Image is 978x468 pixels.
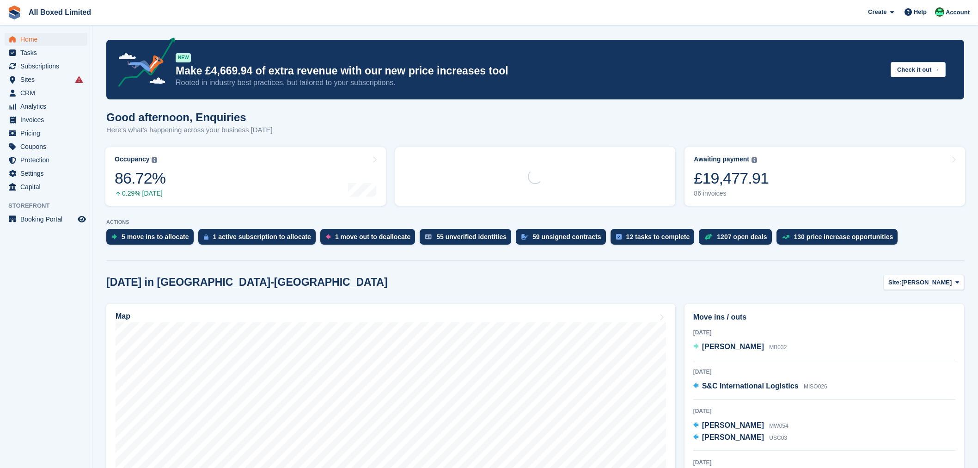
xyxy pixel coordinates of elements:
[106,219,964,225] p: ACTIONS
[115,169,165,188] div: 86.72%
[20,167,76,180] span: Settings
[694,155,749,163] div: Awaiting payment
[20,60,76,73] span: Subscriptions
[75,76,83,83] i: Smart entry sync failures have occurred
[685,147,965,206] a: Awaiting payment £19,477.91 86 invoices
[213,233,311,240] div: 1 active subscription to allocate
[702,421,764,429] span: [PERSON_NAME]
[20,140,76,153] span: Coupons
[699,229,776,249] a: 1207 open deals
[5,167,87,180] a: menu
[693,420,789,432] a: [PERSON_NAME] MW054
[693,312,955,323] h2: Move ins / outs
[20,86,76,99] span: CRM
[5,180,87,193] a: menu
[20,113,76,126] span: Invoices
[883,275,964,290] button: Site: [PERSON_NAME]
[5,213,87,226] a: menu
[335,233,410,240] div: 1 move out to deallocate
[25,5,95,20] a: All Boxed Limited
[20,33,76,46] span: Home
[935,7,944,17] img: Enquiries
[901,278,952,287] span: [PERSON_NAME]
[5,140,87,153] a: menu
[5,100,87,113] a: menu
[110,37,175,90] img: price-adjustments-announcement-icon-8257ccfd72463d97f412b2fc003d46551f7dbcb40ab6d574587a9cd5c0d94...
[176,64,883,78] p: Make £4,669.94 of extra revenue with our new price increases tool
[626,233,690,240] div: 12 tasks to complete
[611,229,699,249] a: 12 tasks to complete
[5,46,87,59] a: menu
[20,73,76,86] span: Sites
[122,233,189,240] div: 5 move ins to allocate
[914,7,927,17] span: Help
[5,127,87,140] a: menu
[616,234,622,240] img: task-75834270c22a3079a89374b754ae025e5fb1db73e45f91037f5363f120a921f8.svg
[782,235,789,239] img: price_increase_opportunities-93ffe204e8149a01c8c9dc8f82e8f89637d9d84a8eef4429ea346261dce0b2c0.svg
[204,234,208,240] img: active_subscription_to_allocate_icon-d502201f5373d7db506a760aba3b589e785aa758c864c3986d89f69b8ff3...
[5,154,87,166] a: menu
[420,229,516,249] a: 55 unverified identities
[704,234,712,240] img: deal-1b604bf984904fb50ccaf53a9ad4b4a5d6e5aea283cecdc64d6e3604feb123c2.svg
[516,229,611,249] a: 59 unsigned contracts
[20,154,76,166] span: Protection
[521,234,528,240] img: contract_signature_icon-13c848040528278c33f63329250d36e43548de30e8caae1d1a13099fd9432cc5.svg
[532,233,601,240] div: 59 unsigned contracts
[112,234,117,240] img: move_ins_to_allocate_icon-fdf77a2bb77ea45bf5b3d319d69a93e2d87916cf1d5bf7949dd705db3b84f3ca.svg
[693,407,955,415] div: [DATE]
[76,214,87,225] a: Preview store
[769,344,787,351] span: MB032
[20,213,76,226] span: Booking Portal
[5,113,87,126] a: menu
[106,229,198,249] a: 5 move ins to allocate
[702,433,764,441] span: [PERSON_NAME]
[326,234,330,240] img: move_outs_to_deallocate_icon-f764333ba52eb49d3ac5e1228854f67142a1ed5810a6f6cc68b1a99e826820c5.svg
[5,33,87,46] a: menu
[436,233,507,240] div: 55 unverified identities
[776,229,903,249] a: 130 price increase opportunities
[105,147,386,206] a: Occupancy 86.72% 0.29% [DATE]
[693,458,955,467] div: [DATE]
[693,341,787,353] a: [PERSON_NAME] MB032
[7,6,21,19] img: stora-icon-8386f47178a22dfd0bd8f6a31ec36ba5ce8667c1dd55bd0f319d3a0aa187defe.svg
[20,180,76,193] span: Capital
[702,382,799,390] span: S&C International Logistics
[693,368,955,376] div: [DATE]
[769,435,787,441] span: USC03
[694,169,769,188] div: £19,477.91
[868,7,886,17] span: Create
[176,53,191,62] div: NEW
[769,423,788,429] span: MW054
[946,8,970,17] span: Account
[5,73,87,86] a: menu
[804,383,827,390] span: MISO026
[717,233,767,240] div: 1207 open deals
[8,201,92,210] span: Storefront
[106,125,273,135] p: Here's what's happening across your business [DATE]
[116,312,130,320] h2: Map
[794,233,893,240] div: 130 price increase opportunities
[702,343,764,351] span: [PERSON_NAME]
[694,190,769,197] div: 86 invoices
[115,155,149,163] div: Occupancy
[425,234,432,240] img: verify_identity-adf6edd0f0f0b5bbfe63781bf79b02c33cf7c696d77639b501bdc392416b5a36.svg
[176,78,883,88] p: Rooted in industry best practices, but tailored to your subscriptions.
[693,328,955,337] div: [DATE]
[198,229,320,249] a: 1 active subscription to allocate
[693,432,787,444] a: [PERSON_NAME] USC03
[106,111,273,123] h1: Good afternoon, Enquiries
[891,62,946,77] button: Check it out →
[106,276,388,289] h2: [DATE] in [GEOGRAPHIC_DATA]-[GEOGRAPHIC_DATA]
[888,278,901,287] span: Site:
[693,381,827,393] a: S&C International Logistics MISO026
[152,157,157,163] img: icon-info-grey-7440780725fd019a000dd9b08b2336e03edf1995a4989e88bcd33f0948082b44.svg
[20,46,76,59] span: Tasks
[20,127,76,140] span: Pricing
[115,190,165,197] div: 0.29% [DATE]
[5,60,87,73] a: menu
[320,229,420,249] a: 1 move out to deallocate
[20,100,76,113] span: Analytics
[5,86,87,99] a: menu
[752,157,757,163] img: icon-info-grey-7440780725fd019a000dd9b08b2336e03edf1995a4989e88bcd33f0948082b44.svg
